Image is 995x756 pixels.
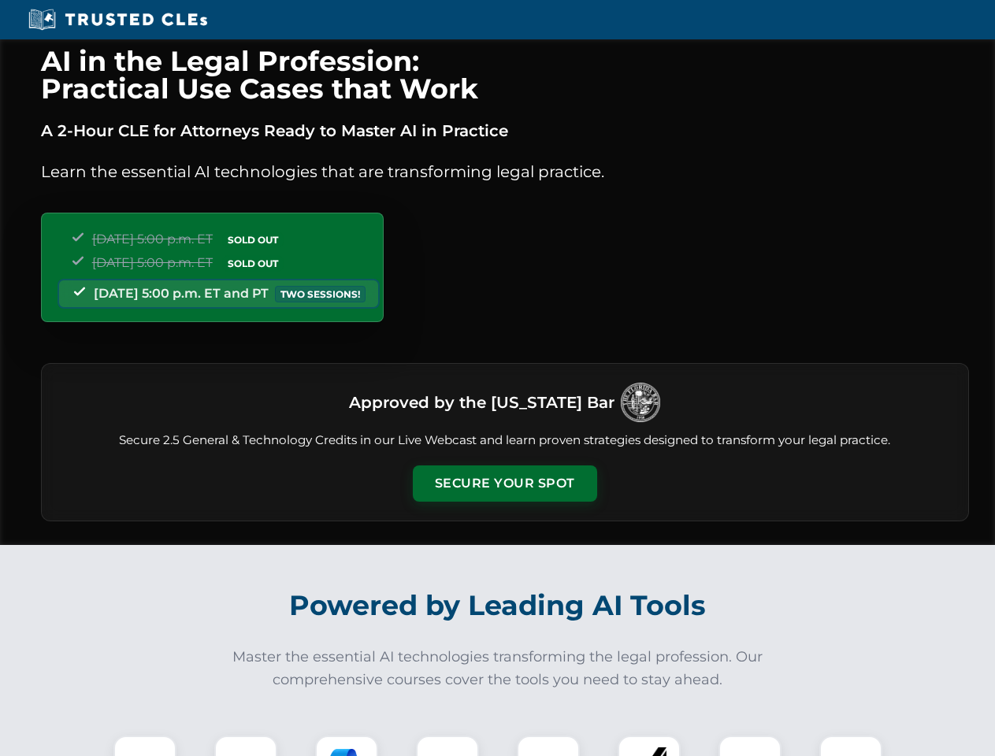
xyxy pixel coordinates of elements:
h3: Approved by the [US_STATE] Bar [349,388,614,417]
h2: Powered by Leading AI Tools [61,578,934,633]
h1: AI in the Legal Profession: Practical Use Cases that Work [41,47,969,102]
p: Secure 2.5 General & Technology Credits in our Live Webcast and learn proven strategies designed ... [61,432,949,450]
span: [DATE] 5:00 p.m. ET [92,232,213,246]
span: [DATE] 5:00 p.m. ET [92,255,213,270]
span: SOLD OUT [222,232,284,248]
img: Trusted CLEs [24,8,212,31]
span: SOLD OUT [222,255,284,272]
p: A 2-Hour CLE for Attorneys Ready to Master AI in Practice [41,118,969,143]
img: Logo [621,383,660,422]
p: Master the essential AI technologies transforming the legal profession. Our comprehensive courses... [222,646,774,691]
button: Secure Your Spot [413,465,597,502]
p: Learn the essential AI technologies that are transforming legal practice. [41,159,969,184]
